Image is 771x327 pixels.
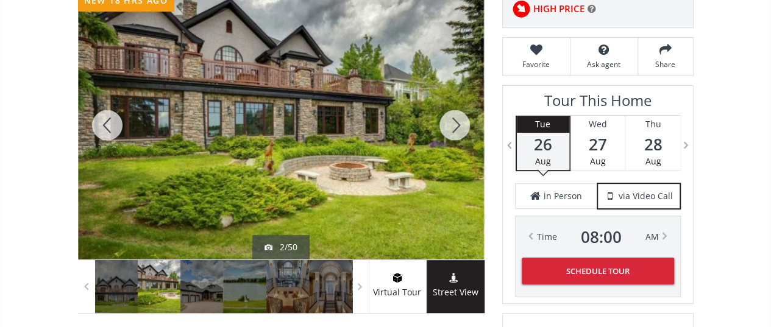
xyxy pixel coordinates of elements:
[625,116,680,133] div: Thu
[265,241,297,253] div: 2/50
[581,228,622,245] span: 08 : 00
[517,136,569,153] span: 26
[522,258,674,284] button: Schedule Tour
[619,190,673,202] span: via Video Call
[625,136,680,153] span: 28
[645,155,661,167] span: Aug
[427,286,485,300] span: Street View
[577,59,631,69] span: Ask agent
[644,59,687,69] span: Share
[369,286,426,300] span: Virtual Tour
[537,228,659,245] div: Time AM
[544,190,582,202] span: in Person
[535,155,551,167] span: Aug
[509,59,564,69] span: Favorite
[570,136,625,153] span: 27
[517,116,569,133] div: Tue
[391,273,403,283] img: virtual tour icon
[590,155,606,167] span: Aug
[515,92,681,115] h3: Tour This Home
[533,2,584,15] span: HIGH PRICE
[369,260,427,313] a: virtual tour iconVirtual Tour
[570,116,625,133] div: Wed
